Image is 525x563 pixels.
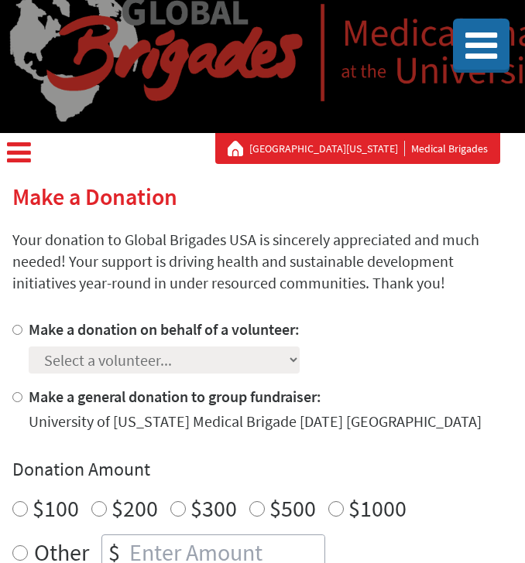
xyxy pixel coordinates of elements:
label: Make a donation on behalf of a volunteer: [29,319,300,339]
label: $1000 [348,493,407,523]
div: University of [US_STATE] Medical Brigade [DATE] [GEOGRAPHIC_DATA] [29,411,482,432]
p: Your donation to Global Brigades USA is sincerely appreciated and much needed! Your support is dr... [12,229,513,294]
div: Medical Brigades [228,141,488,156]
label: $200 [112,493,158,523]
label: Make a general donation to group fundraiser: [29,387,321,406]
a: [GEOGRAPHIC_DATA][US_STATE] [249,141,405,156]
h4: Donation Amount [12,457,513,482]
label: $500 [269,493,316,523]
h2: Make a Donation [12,183,513,210]
label: $300 [190,493,237,523]
label: $100 [33,493,79,523]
